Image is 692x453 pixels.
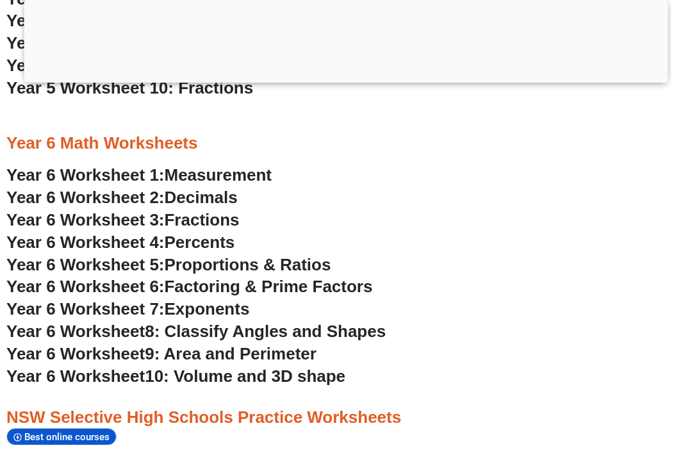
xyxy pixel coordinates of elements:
[165,210,240,229] span: Fractions
[6,344,145,363] span: Year 6 Worksheet
[6,233,165,252] span: Year 6 Worksheet 4:
[6,165,272,185] a: Year 6 Worksheet 1:Measurement
[165,188,238,207] span: Decimals
[472,308,692,453] iframe: Chat Widget
[6,210,239,229] a: Year 6 Worksheet 3:Fractions
[6,133,686,154] h3: Year 6 Math Worksheets
[6,78,253,97] a: Year 5 Worksheet 10: Fractions
[6,277,372,296] a: Year 6 Worksheet 6:Factoring & Prime Factors
[6,255,165,274] span: Year 6 Worksheet 5:
[145,322,386,341] span: 8: Classify Angles and Shapes
[6,299,165,318] span: Year 6 Worksheet 7:
[6,165,165,185] span: Year 6 Worksheet 1:
[24,431,113,443] span: Best online courses
[6,322,386,341] a: Year 6 Worksheet8: Classify Angles and Shapes
[6,210,165,229] span: Year 6 Worksheet 3:
[165,299,250,318] span: Exponents
[6,188,165,207] span: Year 6 Worksheet 2:
[165,255,331,274] span: Proportions & Ratios
[6,11,327,30] a: Year 5 Worksheet 7: Order of Operations
[6,407,686,429] h3: NSW Selective High Schools Practice Worksheets
[6,33,245,53] a: Year 5 Worksheet 8: Factoring
[165,165,272,185] span: Measurement
[145,344,317,363] span: 9: Area and Perimeter
[6,56,242,75] a: Year 5 Worksheet 9: Decimals
[6,367,345,386] a: Year 6 Worksheet10: Volume and 3D shape
[6,233,235,252] a: Year 6 Worksheet 4:Percents
[6,277,165,296] span: Year 6 Worksheet 6:
[6,367,145,386] span: Year 6 Worksheet
[6,344,317,363] a: Year 6 Worksheet9: Area and Perimeter
[6,299,249,318] a: Year 6 Worksheet 7:Exponents
[6,322,145,341] span: Year 6 Worksheet
[6,188,238,207] a: Year 6 Worksheet 2:Decimals
[165,277,373,296] span: Factoring & Prime Factors
[6,428,117,445] div: Best online courses
[6,255,331,274] a: Year 6 Worksheet 5:Proportions & Ratios
[165,233,235,252] span: Percents
[145,367,345,386] span: 10: Volume and 3D shape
